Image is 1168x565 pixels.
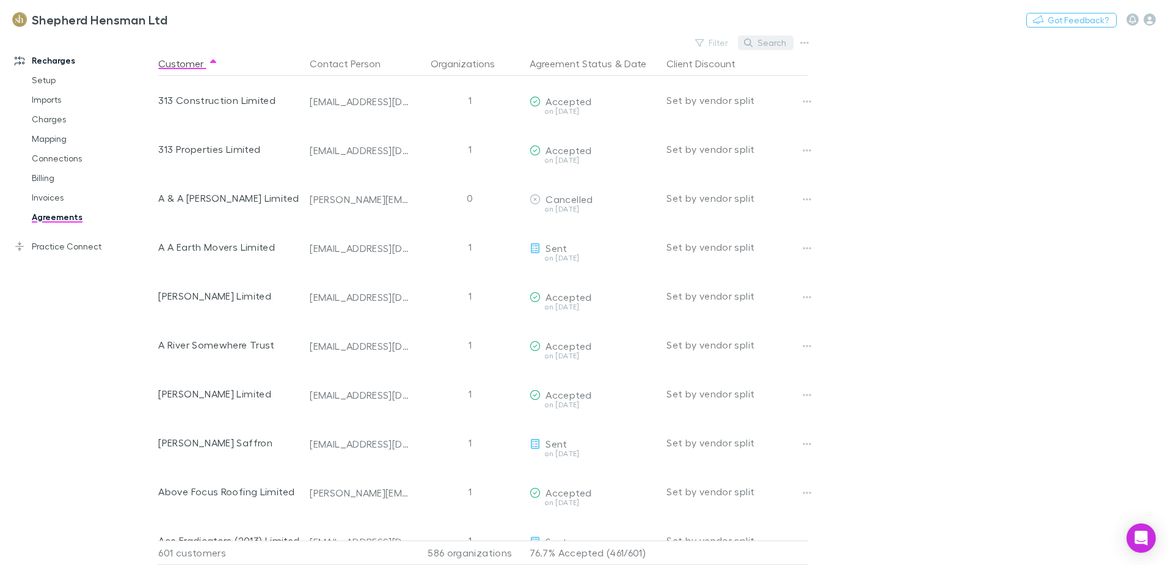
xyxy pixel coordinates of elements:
[530,303,657,311] div: on [DATE]
[546,144,591,156] span: Accepted
[158,418,300,467] div: [PERSON_NAME] Saffron
[666,51,750,76] button: Client Discount
[310,487,410,499] div: [PERSON_NAME][EMAIL_ADDRESS][DOMAIN_NAME]
[310,193,410,205] div: [PERSON_NAME][EMAIL_ADDRESS][DOMAIN_NAME]
[310,536,410,548] div: [EMAIL_ADDRESS][DOMAIN_NAME]
[310,438,410,450] div: [EMAIL_ADDRESS][DOMAIN_NAME]
[666,223,808,271] div: Set by vendor split
[310,389,410,401] div: [EMAIL_ADDRESS][DOMAIN_NAME]
[415,516,525,565] div: 1
[32,12,167,27] h3: Shepherd Hensman Ltd
[415,125,525,174] div: 1
[415,271,525,320] div: 1
[20,149,165,168] a: Connections
[546,291,591,303] span: Accepted
[530,499,657,506] div: on [DATE]
[158,223,300,271] div: A A Earth Movers Limited
[20,109,165,129] a: Charges
[415,467,525,516] div: 1
[158,541,305,565] div: 601 customers
[20,70,165,90] a: Setup
[310,340,410,352] div: [EMAIL_ADDRESS][DOMAIN_NAME]
[158,369,300,418] div: [PERSON_NAME] Limited
[415,174,525,223] div: 0
[158,125,300,174] div: 313 Properties Limited
[1126,523,1156,553] div: Open Intercom Messenger
[20,90,165,109] a: Imports
[530,51,612,76] button: Agreement Status
[666,320,808,369] div: Set by vendor split
[530,254,657,262] div: on [DATE]
[530,450,657,457] div: on [DATE]
[530,401,657,408] div: on [DATE]
[158,174,300,223] div: A & A [PERSON_NAME] Limited
[666,174,808,223] div: Set by vendor split
[158,76,300,125] div: 313 Construction Limited
[310,51,395,76] button: Contact Person
[666,418,808,467] div: Set by vendor split
[310,291,410,303] div: [EMAIL_ADDRESS][DOMAIN_NAME]
[666,271,808,320] div: Set by vendor split
[310,95,410,108] div: [EMAIL_ADDRESS][DOMAIN_NAME]
[415,320,525,369] div: 1
[415,76,525,125] div: 1
[5,5,175,34] a: Shepherd Hensman Ltd
[2,237,165,256] a: Practice Connect
[415,369,525,418] div: 1
[689,35,735,50] button: Filter
[546,95,591,107] span: Accepted
[12,12,27,27] img: Shepherd Hensman Ltd's Logo
[158,51,218,76] button: Customer
[666,369,808,418] div: Set by vendor split
[158,467,300,516] div: Above Focus Roofing Limited
[546,487,591,498] span: Accepted
[415,223,525,271] div: 1
[20,207,165,227] a: Agreements
[310,242,410,254] div: [EMAIL_ADDRESS][DOMAIN_NAME]
[158,271,300,320] div: [PERSON_NAME] Limited
[530,205,657,213] div: on [DATE]
[415,418,525,467] div: 1
[20,188,165,207] a: Invoices
[666,76,808,125] div: Set by vendor split
[666,516,808,565] div: Set by vendor split
[431,51,509,76] button: Organizations
[158,516,300,565] div: Ace Eradicators (2013) Limited
[546,242,567,254] span: Sent
[530,157,657,164] div: on [DATE]
[20,168,165,188] a: Billing
[415,541,525,565] div: 586 organizations
[546,536,567,547] span: Sent
[546,438,567,449] span: Sent
[530,51,657,76] div: &
[2,51,165,70] a: Recharges
[530,108,657,115] div: on [DATE]
[1026,13,1117,28] button: Got Feedback?
[530,541,657,564] p: 76.7% Accepted (461/601)
[738,35,794,50] button: Search
[666,125,808,174] div: Set by vendor split
[530,352,657,360] div: on [DATE]
[20,129,165,149] a: Mapping
[310,144,410,157] div: [EMAIL_ADDRESS][DOMAIN_NAME]
[666,467,808,516] div: Set by vendor split
[624,51,646,76] button: Date
[546,193,593,205] span: Cancelled
[158,320,300,369] div: A River Somewhere Trust
[546,389,591,401] span: Accepted
[546,340,591,352] span: Accepted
